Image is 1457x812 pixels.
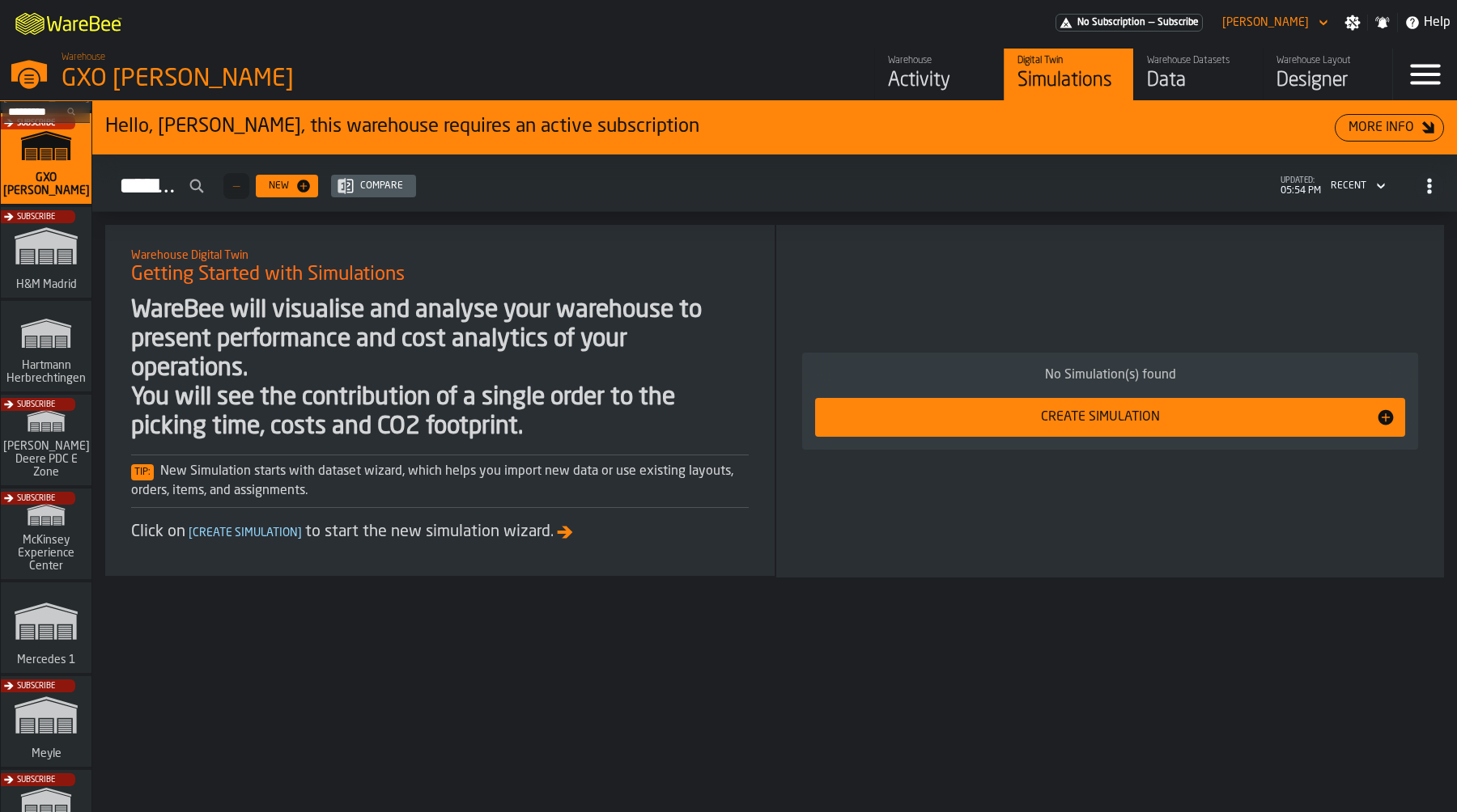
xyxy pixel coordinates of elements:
div: Create Simulation [825,408,1376,427]
div: WareBee will visualise and analyse your warehouse to present performance and cost analytics of yo... [131,296,749,442]
div: DropdownMenuValue-4 [1331,180,1366,192]
span: Create Simulation [185,527,305,539]
span: Subscribe [17,494,55,503]
div: Digital Twin [1017,55,1120,66]
div: Designer [1276,68,1379,94]
a: link-to-/wh/i/f0a6b354-7883-413a-84ff-a65eb9c31f03/simulations [1,301,91,395]
a: link-to-/wh/i/a559492c-8db7-4f96-b4fe-6fc1bd76401c/simulations [1,676,91,770]
button: button-New [256,175,318,197]
div: Menu Subscription [1056,14,1203,32]
a: link-to-/wh/i/baca6aa3-d1fc-43c0-a604-2a1c9d5db74d/simulations [1,113,91,207]
a: link-to-/wh/i/9d85c013-26f4-4c06-9c7d-6d35b33af13a/simulations [1,395,91,488]
span: Subscribe [17,682,55,691]
span: Subscribe [1158,17,1199,28]
div: GXO [PERSON_NAME] [62,65,499,94]
div: DropdownMenuValue-Patrick Blitz [1216,13,1332,32]
span: Help [1424,13,1451,32]
div: Compare [354,180,410,192]
div: Warehouse Layout [1276,55,1379,66]
a: link-to-/wh/i/a24a3e22-db74-4543-ba93-f633e23cdb4e/simulations [1,582,91,676]
span: Mercedes 1 [14,653,79,666]
div: Warehouse [888,55,991,66]
div: Hello, [PERSON_NAME], this warehouse requires an active subscription [105,114,1335,140]
button: button-Compare [331,175,416,197]
span: Subscribe [17,776,55,785]
div: Activity [888,68,991,94]
a: link-to-/wh/i/99265d59-bd42-4a33-a5fd-483dee362034/simulations [1,488,91,582]
div: ButtonLoadMore-Load More-Prev-First-Last [217,173,256,199]
div: ItemListCard- [105,225,775,576]
div: Data [1147,68,1250,94]
h2: Sub Title [131,246,749,262]
div: ItemListCard- [92,101,1457,154]
div: No Simulation(s) found [815,366,1405,385]
span: updated: [1281,176,1321,185]
button: button-More Info [1335,114,1444,142]
span: 05:54 PM [1281,185,1321,197]
label: button-toggle-Settings [1338,15,1367,31]
div: New Simulation starts with dataset wizard, which helps you import new data or use existing layout... [131,462,749,501]
label: button-toggle-Help [1398,13,1457,32]
span: No Subscription [1077,17,1145,28]
span: Hartmann Herbrechtingen [3,359,89,385]
div: More Info [1342,118,1421,137]
div: DropdownMenuValue-4 [1324,176,1389,196]
span: — [1149,17,1154,28]
a: link-to-/wh/i/baca6aa3-d1fc-43c0-a604-2a1c9d5db74d/data [1133,49,1263,100]
button: button-Create Simulation [815,398,1405,437]
a: link-to-/wh/i/baca6aa3-d1fc-43c0-a604-2a1c9d5db74d/feed/ [874,49,1004,100]
a: link-to-/wh/i/baca6aa3-d1fc-43c0-a604-2a1c9d5db74d/pricing/ [1056,14,1203,32]
div: Click on to start the new simulation wizard. [131,521,749,543]
div: Simulations [1017,68,1120,94]
label: button-toggle-Notifications [1368,15,1397,31]
span: Subscribe [17,400,55,409]
div: DropdownMenuValue-Patrick Blitz [1222,16,1309,29]
span: Warehouse [62,52,105,63]
span: Getting Started with Simulations [131,262,405,288]
span: ] [298,527,302,539]
label: button-toggle-Menu [1393,49,1457,100]
div: title-Getting Started with Simulations [118,238,762,296]
div: Warehouse Datasets [1147,55,1250,66]
div: New [262,180,295,192]
span: [ [189,527,193,539]
span: Subscribe [17,213,55,222]
span: Tip: [131,464,154,480]
a: link-to-/wh/i/baca6aa3-d1fc-43c0-a604-2a1c9d5db74d/designer [1263,49,1392,100]
span: — [233,180,240,192]
span: Subscribe [17,119,55,128]
div: ItemListCard- [776,225,1444,577]
a: link-to-/wh/i/baca6aa3-d1fc-43c0-a604-2a1c9d5db74d/simulations [1004,49,1133,100]
h2: button-Simulations [92,154,1457,212]
a: link-to-/wh/i/0438fb8c-4a97-4a5b-bcc6-2889b6922db0/simulations [1,207,91,301]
